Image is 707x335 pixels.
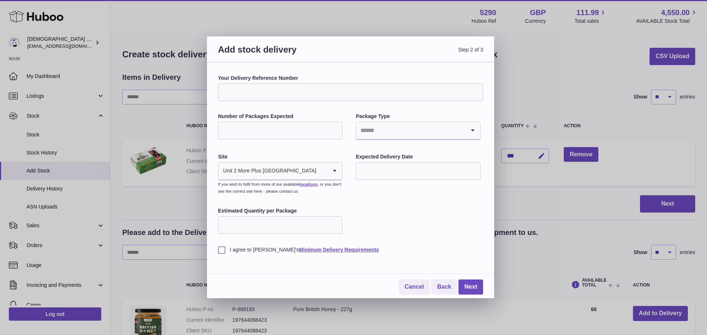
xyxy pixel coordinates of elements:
input: Search for option [356,122,465,139]
a: Back [431,279,457,295]
label: Number of Packages Expected [218,113,342,120]
h3: Add stock delivery [218,44,351,64]
label: I agree to [PERSON_NAME]'s [218,246,483,253]
label: Your Delivery Reference Number [218,75,483,82]
label: Package Type [356,113,480,120]
span: Unit 2 More Plus [GEOGRAPHIC_DATA] [218,163,317,179]
div: Search for option [356,122,480,140]
label: Expected Delivery Date [356,153,480,160]
a: Next [458,279,483,295]
span: Step 2 of 3 [351,44,483,64]
a: locations [299,182,317,186]
div: Search for option [218,163,342,180]
small: If you wish to fulfil from more of our available , or you don’t see the correct site here - pleas... [218,182,341,193]
label: Estimated Quantity per Package [218,207,342,214]
a: Minimum Delivery Requirements [299,247,379,253]
a: Cancel [399,279,430,295]
label: Site [218,153,342,160]
input: Search for option [317,163,327,179]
